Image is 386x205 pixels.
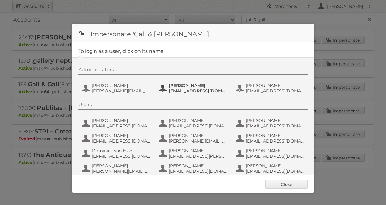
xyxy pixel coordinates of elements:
[246,153,304,159] span: [EMAIL_ADDRESS][DOMAIN_NAME]
[265,180,308,189] a: Close
[169,148,227,153] span: [PERSON_NAME]
[246,138,304,144] span: [EMAIL_ADDRESS][DOMAIN_NAME]
[169,163,227,168] span: [PERSON_NAME]
[158,162,229,175] button: [PERSON_NAME] [EMAIL_ADDRESS][DOMAIN_NAME]
[169,123,227,129] span: [EMAIL_ADDRESS][DOMAIN_NAME]
[246,163,304,168] span: [PERSON_NAME]
[235,162,306,175] button: [PERSON_NAME] [EMAIL_ADDRESS][DOMAIN_NAME]
[169,88,227,94] span: [EMAIL_ADDRESS][DOMAIN_NAME]
[246,83,304,88] span: [PERSON_NAME]
[92,148,150,153] span: Dominiek van Esse
[92,153,150,159] span: [EMAIL_ADDRESS][DOMAIN_NAME]
[158,132,229,144] button: [PERSON_NAME] [PERSON_NAME][EMAIL_ADDRESS][PERSON_NAME][PERSON_NAME][DOMAIN_NAME]
[72,24,314,42] h1: Impersonate 'Gall & [PERSON_NAME]'
[169,138,227,144] span: [PERSON_NAME][EMAIL_ADDRESS][PERSON_NAME][PERSON_NAME][DOMAIN_NAME]
[81,82,152,94] button: [PERSON_NAME] [PERSON_NAME][EMAIL_ADDRESS][DOMAIN_NAME]
[246,133,304,138] span: [PERSON_NAME]
[92,118,150,123] span: [PERSON_NAME]
[246,168,304,174] span: [EMAIL_ADDRESS][DOMAIN_NAME]
[81,147,152,159] button: Dominiek van Esse [EMAIL_ADDRESS][DOMAIN_NAME]
[246,148,304,153] span: [PERSON_NAME]
[158,117,229,129] button: [PERSON_NAME] [EMAIL_ADDRESS][DOMAIN_NAME]
[235,147,306,159] button: [PERSON_NAME] [EMAIL_ADDRESS][DOMAIN_NAME]
[169,118,227,123] span: [PERSON_NAME]
[235,117,306,129] button: [PERSON_NAME] [EMAIL_ADDRESS][DOMAIN_NAME]
[78,67,308,75] div: Administrators
[92,83,150,88] span: [PERSON_NAME]
[92,163,150,168] span: [PERSON_NAME]
[169,133,227,138] span: [PERSON_NAME]
[246,118,304,123] span: [PERSON_NAME]
[78,48,163,54] legend: To login as a user, click on its name
[92,168,150,174] span: [PERSON_NAME][EMAIL_ADDRESS][PERSON_NAME][PERSON_NAME][DOMAIN_NAME]
[92,133,150,138] span: [PERSON_NAME]
[169,168,227,174] span: [EMAIL_ADDRESS][DOMAIN_NAME]
[81,117,152,129] button: [PERSON_NAME] [EMAIL_ADDRESS][DOMAIN_NAME]
[246,88,304,94] span: [EMAIL_ADDRESS][DOMAIN_NAME]
[92,138,150,144] span: [EMAIL_ADDRESS][DOMAIN_NAME]
[81,162,152,175] button: [PERSON_NAME] [PERSON_NAME][EMAIL_ADDRESS][PERSON_NAME][PERSON_NAME][DOMAIN_NAME]
[78,102,308,110] div: Users
[81,132,152,144] button: [PERSON_NAME] [EMAIL_ADDRESS][DOMAIN_NAME]
[169,153,227,159] span: [EMAIL_ADDRESS][PERSON_NAME][PERSON_NAME][DOMAIN_NAME]
[235,132,306,144] button: [PERSON_NAME] [EMAIL_ADDRESS][DOMAIN_NAME]
[235,82,306,94] button: [PERSON_NAME] [EMAIL_ADDRESS][DOMAIN_NAME]
[158,82,229,94] button: [PERSON_NAME] [EMAIL_ADDRESS][DOMAIN_NAME]
[92,88,150,94] span: [PERSON_NAME][EMAIL_ADDRESS][DOMAIN_NAME]
[246,123,304,129] span: [EMAIL_ADDRESS][DOMAIN_NAME]
[158,147,229,159] button: [PERSON_NAME] [EMAIL_ADDRESS][PERSON_NAME][PERSON_NAME][DOMAIN_NAME]
[92,123,150,129] span: [EMAIL_ADDRESS][DOMAIN_NAME]
[169,83,227,88] span: [PERSON_NAME]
